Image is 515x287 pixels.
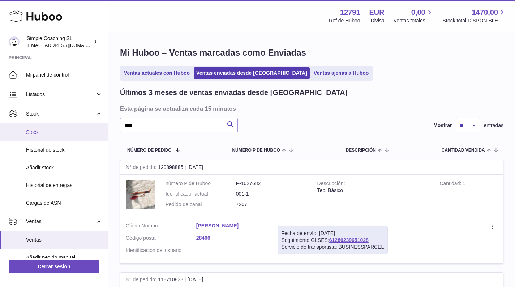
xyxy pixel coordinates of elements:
a: Ventas enviadas desde [GEOGRAPHIC_DATA] [194,67,310,79]
h1: Mi Huboo – Ventas marcadas como Enviadas [120,47,503,58]
span: Ventas [26,218,95,225]
span: entradas [484,122,503,129]
div: 118710838 | [DATE] [120,273,503,287]
div: Ref de Huboo [329,17,360,24]
a: 61280239651028 [329,237,369,243]
strong: 12791 [340,8,360,17]
div: 120898885 | [DATE] [120,160,503,175]
a: 0,00 Ventas totales [394,8,434,24]
span: 0,00 [411,8,425,17]
label: Mostrar [433,122,452,129]
dt: número P de Huboo [166,180,236,187]
span: Stock [26,110,95,117]
dt: Identificación del usuario [126,247,196,254]
div: Servicio de transportista: BUSINESSPARCEL [282,244,384,251]
a: Ventas actuales con Huboo [121,67,192,79]
span: [EMAIL_ADDRESS][DOMAIN_NAME] [27,42,106,48]
a: 28400 [196,235,267,242]
span: Añadir pedido manual [26,254,103,261]
a: 1470,00 Stock total DISPONIBLE [443,8,506,24]
span: Ventas [26,236,103,243]
span: Stock [26,129,103,136]
a: Ventas ajenas a Huboo [311,67,372,79]
h2: Últimos 3 meses de ventas enviadas desde [GEOGRAPHIC_DATA] [120,88,347,97]
img: info@simplecoaching.es [9,36,20,47]
span: Añadir stock [26,164,103,171]
dd: 7207 [236,201,306,208]
td: 1 [434,175,503,217]
span: número P de Huboo [232,148,280,153]
span: Descripción [346,148,376,153]
div: Fecha de envío: [DATE] [282,230,384,237]
strong: N° de pedido [126,164,158,172]
span: Ventas totales [394,17,434,24]
span: Mi panel de control [26,71,103,78]
strong: Descripción [317,181,345,188]
div: Tepi Básico [317,187,429,194]
dt: Identificador actual [166,191,236,197]
strong: EUR [369,8,385,17]
img: WhatsApp-Image-2024-12-27-at-21.36.30.jpeg [126,180,155,209]
a: [PERSON_NAME] [196,222,267,229]
dt: Pedido de canal [166,201,236,208]
span: Historial de stock [26,147,103,153]
dd: P-1027682 [236,180,306,187]
span: Número de pedido [127,148,172,153]
span: Historial de entregas [26,182,103,189]
h3: Esta página se actualiza cada 15 minutos [120,105,502,113]
span: Cargas de ASN [26,200,103,206]
span: Cantidad vendida [442,148,485,153]
a: Cerrar sesión [9,260,99,273]
dd: 001-1 [236,191,306,197]
dt: Nombre [126,222,196,231]
strong: Cantidad [439,181,463,188]
strong: N° de pedido [126,277,158,284]
span: Stock total DISPONIBLE [443,17,506,24]
dt: Código postal [126,235,196,243]
span: Listados [26,91,95,98]
span: 1470,00 [472,8,498,17]
div: Simple Coaching SL [27,35,92,49]
div: Divisa [371,17,385,24]
span: Cliente [126,223,142,229]
div: Seguimiento GLSES: [278,226,388,255]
